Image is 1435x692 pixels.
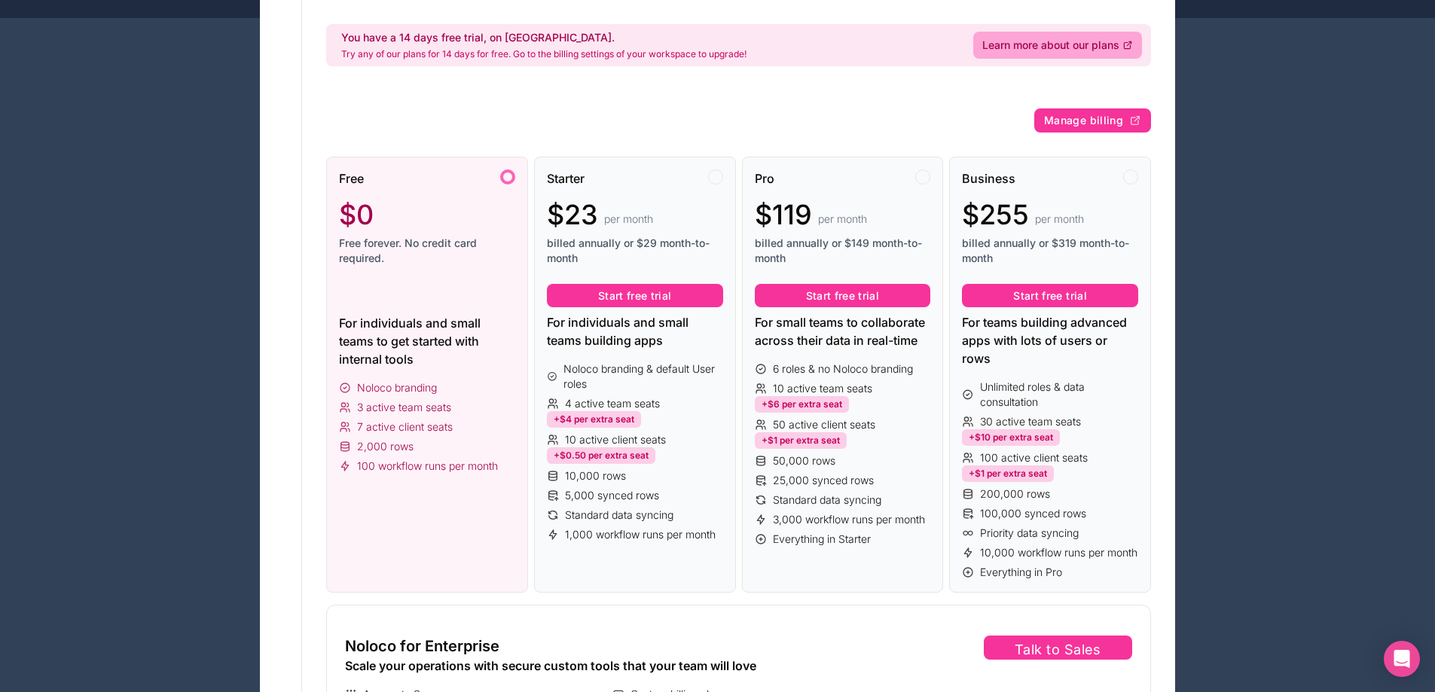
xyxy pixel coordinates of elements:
[339,200,374,230] span: $0
[755,284,931,308] button: Start free trial
[565,527,716,542] span: 1,000 workflow runs per month
[1034,108,1151,133] button: Manage billing
[980,414,1081,429] span: 30 active team seats
[973,32,1142,59] a: Learn more about our plans
[755,169,774,187] span: Pro
[773,361,913,376] span: 6 roles & no Noloco branding
[962,200,1029,230] span: $255
[565,468,626,483] span: 10,000 rows
[547,200,598,230] span: $23
[563,361,722,392] span: Noloco branding & default User roles
[818,212,867,227] span: per month
[962,236,1138,266] span: billed annually or $319 month-to-month
[980,450,1088,465] span: 100 active client seats
[547,411,641,428] div: +$4 per extra seat
[345,636,499,657] span: Noloco for Enterprise
[1035,212,1084,227] span: per month
[773,417,875,432] span: 50 active client seats
[773,473,874,488] span: 25,000 synced rows
[565,432,666,447] span: 10 active client seats
[962,429,1060,446] div: +$10 per extra seat
[980,565,1062,580] span: Everything in Pro
[962,313,1138,367] div: For teams building advanced apps with lots of users or rows
[339,169,364,187] span: Free
[357,459,498,474] span: 100 workflow runs per month
[604,212,653,227] span: per month
[341,30,747,45] h2: You have a 14 days free trial, on [GEOGRAPHIC_DATA].
[345,657,873,675] div: Scale your operations with secure custom tools that your team will love
[357,439,414,454] span: 2,000 rows
[773,492,881,508] span: Standard data syncing
[357,419,453,434] span: 7 active client seats
[982,38,1119,53] span: Learn more about our plans
[357,400,451,415] span: 3 active team seats
[980,486,1050,501] span: 200,000 rows
[565,508,673,523] span: Standard data syncing
[339,314,515,368] div: For individuals and small teams to get started with internal tools
[773,453,835,468] span: 50,000 rows
[962,465,1054,482] div: +$1 per extra seat
[565,396,660,411] span: 4 active team seats
[547,313,723,349] div: For individuals and small teams building apps
[773,512,925,527] span: 3,000 workflow runs per month
[755,236,931,266] span: billed annually or $149 month-to-month
[341,48,747,60] p: Try any of our plans for 14 days for free. Go to the billing settings of your workspace to upgrade!
[1384,641,1420,677] div: Open Intercom Messenger
[980,526,1079,541] span: Priority data syncing
[357,380,437,395] span: Noloco branding
[980,380,1138,410] span: Unlimited roles & data consultation
[565,488,659,503] span: 5,000 synced rows
[755,396,849,413] div: +$6 per extra seat
[547,236,723,266] span: billed annually or $29 month-to-month
[773,532,871,547] span: Everything in Starter
[980,545,1137,560] span: 10,000 workflow runs per month
[547,284,723,308] button: Start free trial
[1044,114,1123,127] span: Manage billing
[962,284,1138,308] button: Start free trial
[980,506,1086,521] span: 100,000 synced rows
[755,313,931,349] div: For small teams to collaborate across their data in real-time
[339,236,515,266] span: Free forever. No credit card required.
[962,169,1015,187] span: Business
[755,432,847,449] div: +$1 per extra seat
[773,381,872,396] span: 10 active team seats
[984,636,1132,660] button: Talk to Sales
[547,447,655,464] div: +$0.50 per extra seat
[547,169,585,187] span: Starter
[755,200,812,230] span: $119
